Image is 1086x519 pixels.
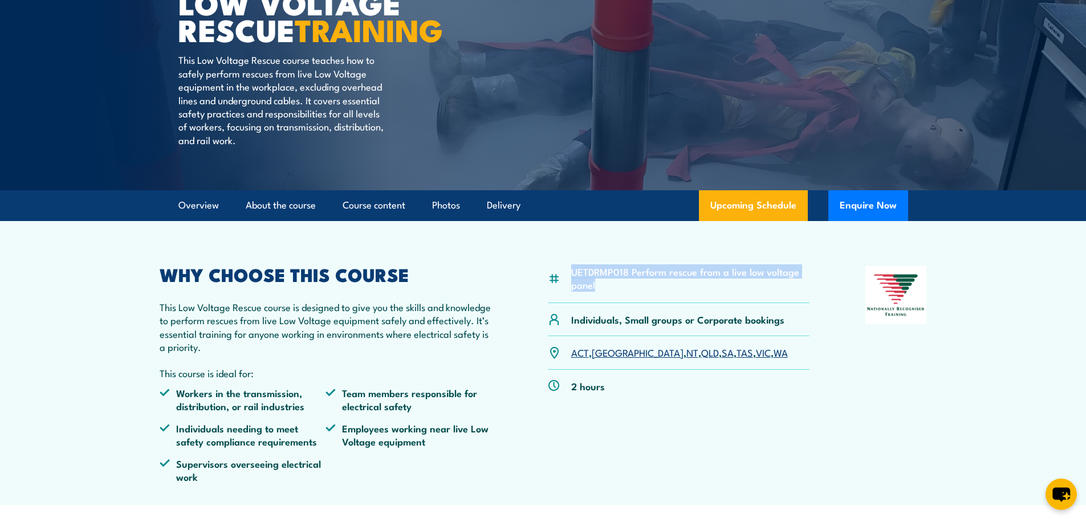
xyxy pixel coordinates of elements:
[160,266,493,282] h2: WHY CHOOSE THIS COURSE
[432,190,460,220] a: Photos
[865,266,927,324] img: Nationally Recognised Training logo.
[160,366,493,379] p: This course is ideal for:
[571,345,589,359] a: ACT
[160,457,326,484] li: Supervisors overseeing electrical work
[246,190,316,220] a: About the course
[774,345,788,359] a: WA
[326,422,492,448] li: Employees working near live Low Voltage equipment
[571,313,784,326] p: Individuals, Small groups or Corporate bookings
[487,190,520,220] a: Delivery
[828,190,908,221] button: Enquire Now
[160,422,326,448] li: Individuals needing to meet safety compliance requirements
[178,190,219,220] a: Overview
[592,345,684,359] a: [GEOGRAPHIC_DATA]
[178,53,387,146] p: This Low Voltage Rescue course teaches how to safely perform rescues from live Low Voltage equipm...
[701,345,719,359] a: QLD
[160,386,326,413] li: Workers in the transmission, distribution, or rail industries
[1046,479,1077,510] button: chat-button
[160,300,493,354] p: This Low Voltage Rescue course is designed to give you the skills and knowledge to perform rescue...
[343,190,405,220] a: Course content
[326,386,492,413] li: Team members responsible for electrical safety
[756,345,771,359] a: VIC
[571,346,788,359] p: , , , , , , ,
[571,379,605,393] p: 2 hours
[686,345,698,359] a: NT
[722,345,734,359] a: SA
[571,265,810,292] li: UETDRMP018 Perform rescue from a live low voltage panel
[737,345,753,359] a: TAS
[699,190,808,221] a: Upcoming Schedule
[295,5,443,52] strong: TRAINING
